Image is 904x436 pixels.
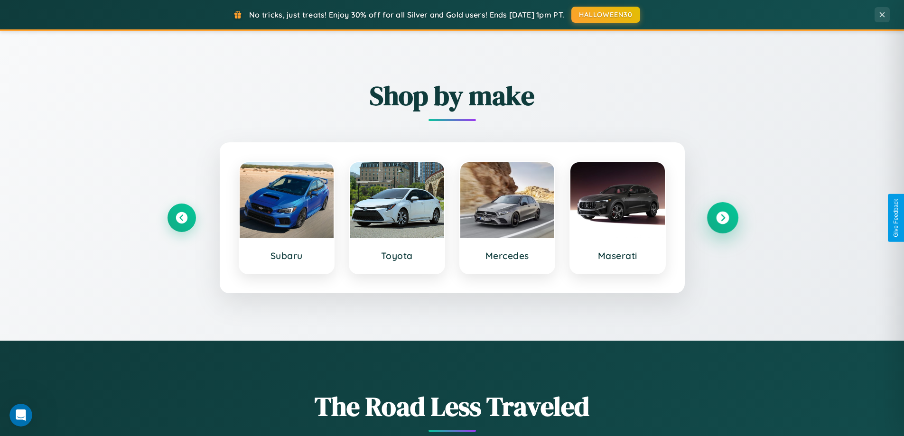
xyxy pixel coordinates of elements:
h3: Subaru [249,250,325,261]
h2: Shop by make [168,77,737,114]
iframe: Intercom live chat [9,404,32,427]
button: HALLOWEEN30 [571,7,640,23]
div: Give Feedback [893,199,899,237]
h3: Toyota [359,250,435,261]
h3: Maserati [580,250,655,261]
span: No tricks, just treats! Enjoy 30% off for all Silver and Gold users! Ends [DATE] 1pm PT. [249,10,564,19]
h1: The Road Less Traveled [168,388,737,425]
h3: Mercedes [470,250,545,261]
